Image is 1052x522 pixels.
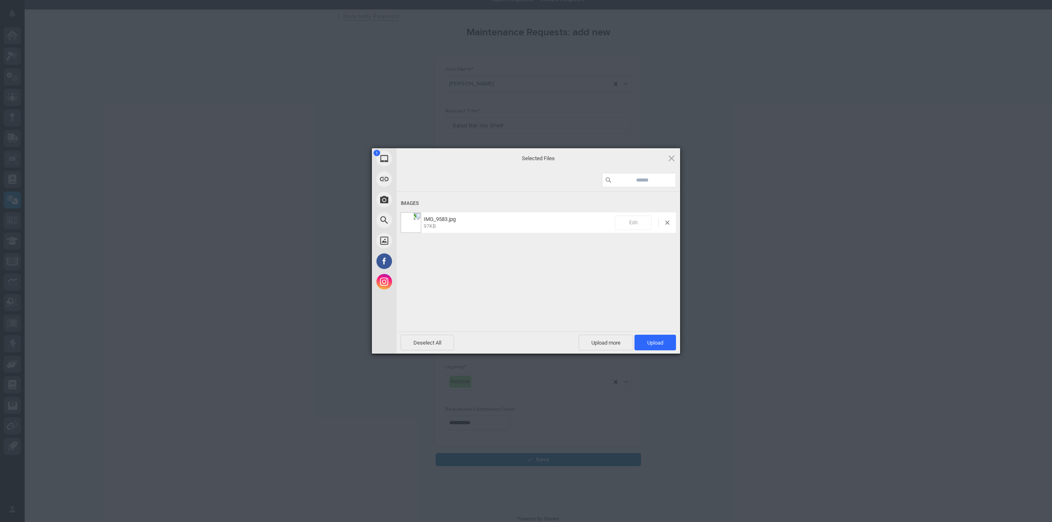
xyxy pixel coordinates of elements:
div: Web Search [372,210,471,230]
img: 2be4c153-1132-4a80-b879-dcee4bffa89d [401,212,421,233]
span: Click here or hit ESC to close picker [667,154,676,163]
span: 1 [374,150,380,156]
span: Selected Files [456,154,621,162]
span: Edit [615,216,652,230]
div: Unsplash [372,230,471,251]
span: Upload [634,335,676,350]
div: Images [401,196,676,211]
div: Link (URL) [372,169,471,189]
span: Deselect All [401,335,454,350]
div: My Device [372,148,471,169]
div: Facebook [372,251,471,271]
span: Upload more [579,335,633,350]
div: Instagram [372,271,471,292]
span: IMG_9583.jpg [424,216,456,222]
span: Upload [647,340,663,346]
span: 97KB [424,223,436,229]
div: Take Photo [372,189,471,210]
span: IMG_9583.jpg [421,216,615,230]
